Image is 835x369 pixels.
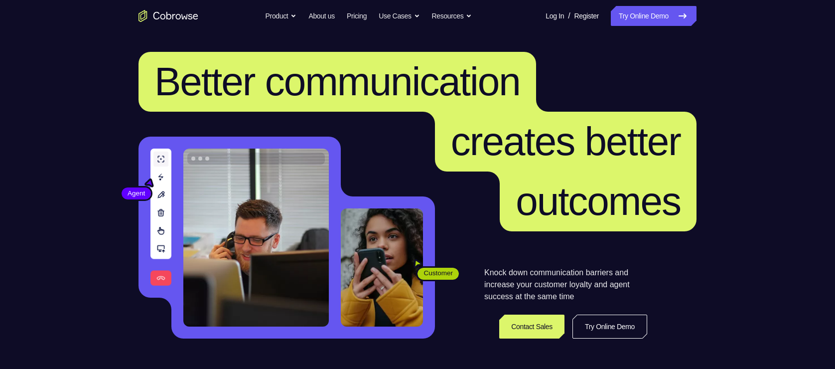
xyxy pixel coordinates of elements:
[266,6,297,26] button: Product
[347,6,367,26] a: Pricing
[572,315,647,339] a: Try Online Demo
[484,267,647,303] p: Knock down communication barriers and increase your customer loyalty and agent success at the sam...
[499,315,564,339] a: Contact Sales
[432,6,472,26] button: Resources
[574,6,599,26] a: Register
[516,179,681,223] span: outcomes
[308,6,334,26] a: About us
[546,6,564,26] a: Log In
[139,10,198,22] a: Go to the home page
[451,119,681,164] span: creates better
[154,59,520,104] span: Better communication
[568,10,570,22] span: /
[379,6,419,26] button: Use Cases
[611,6,696,26] a: Try Online Demo
[341,208,423,327] img: A customer holding their phone
[183,149,329,327] img: A customer support agent talking on the phone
